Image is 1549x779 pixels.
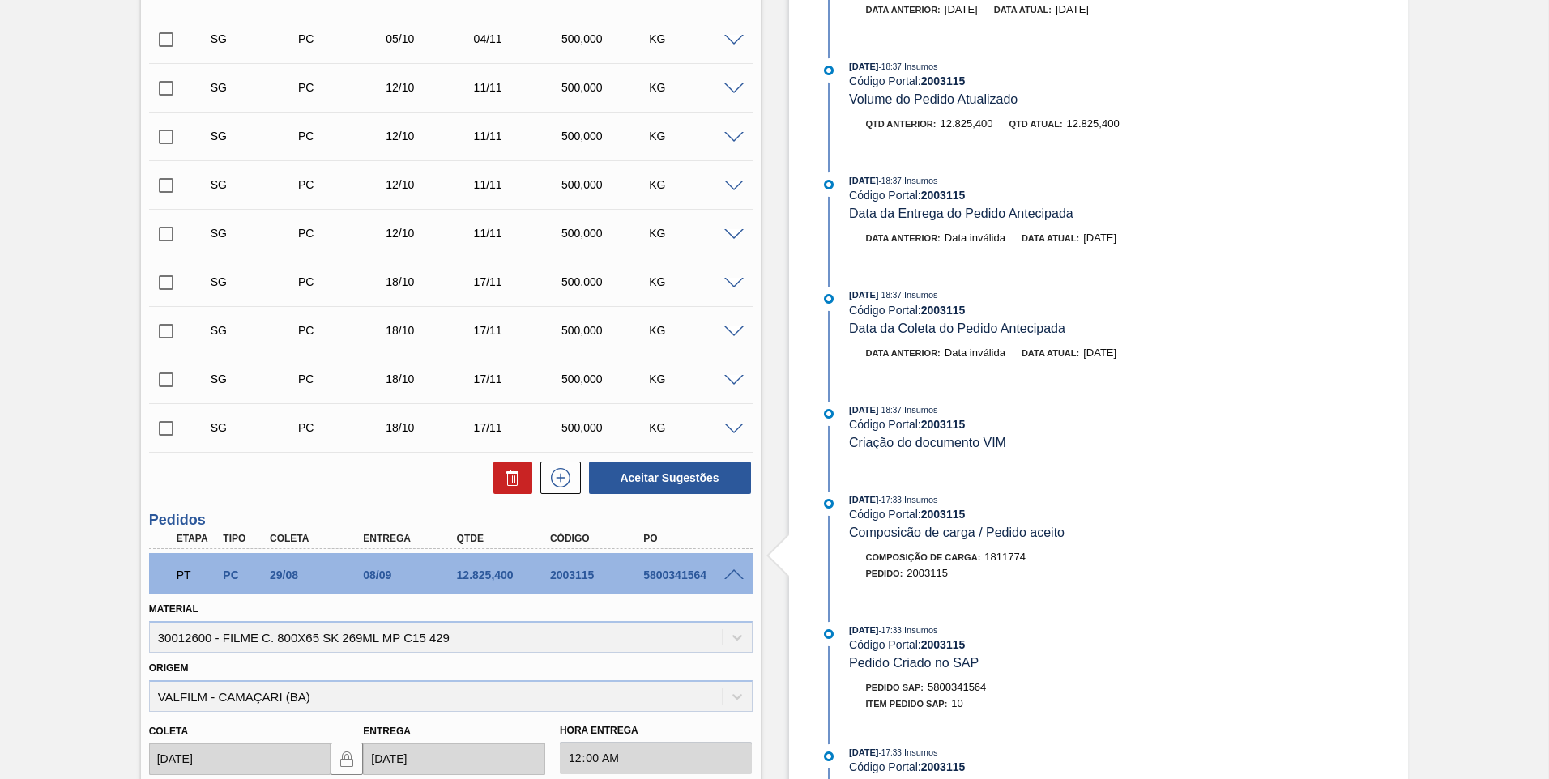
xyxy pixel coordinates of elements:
div: Código Portal: [849,508,1234,521]
strong: 2003115 [921,304,966,317]
div: 500,000 [557,324,655,337]
div: 08/09/2025 [359,568,463,581]
div: KG [645,227,743,240]
div: Tipo [219,533,267,544]
div: Sugestão Criada [207,130,305,143]
div: Pedido de Compra [294,32,392,45]
div: 18/10/2025 [382,324,480,337]
img: atual [824,180,834,189]
span: Data anterior: [866,233,941,243]
div: Sugestão Criada [207,81,305,94]
div: Etapa [173,533,221,544]
span: [DATE] [1056,3,1089,15]
div: 500,000 [557,421,655,434]
div: 17/11/2025 [470,421,568,434]
span: Data da Entrega do Pedido Antecipada [849,206,1073,220]
div: Sugestão Criada [207,324,305,337]
div: Sugestão Criada [207,275,305,288]
div: Pedido de Compra [294,421,392,434]
img: atual [824,499,834,509]
span: 2003115 [907,567,948,579]
div: 500,000 [557,372,655,385]
div: Coleta [266,533,370,544]
div: Sugestão Criada [207,372,305,385]
span: Composição de Carga : [866,552,981,562]
div: 12/10/2025 [382,227,480,240]
label: Coleta [149,726,188,737]
span: - 17:33 [879,748,902,757]
span: Data atual: [1022,233,1079,243]
img: atual [824,409,834,419]
div: 17/11/2025 [470,324,568,337]
div: KG [645,81,743,94]
span: - 17:33 [879,496,902,504]
span: Pedido Criado no SAP [849,656,979,670]
span: [DATE] [1083,347,1116,359]
div: 11/11/2025 [470,227,568,240]
div: KG [645,372,743,385]
div: 05/10/2025 [382,32,480,45]
span: : Insumos [902,405,938,415]
div: Pedido de Compra [219,568,267,581]
span: [DATE] [945,3,978,15]
div: Excluir Sugestões [485,462,532,494]
div: Código Portal: [849,418,1234,431]
div: 500,000 [557,130,655,143]
div: 500,000 [557,178,655,191]
div: 2003115 [546,568,651,581]
span: [DATE] [849,176,878,185]
div: Código Portal: [849,74,1234,87]
div: Aceitar Sugestões [581,460,753,496]
div: Nova sugestão [532,462,581,494]
div: Pedido de Compra [294,275,392,288]
div: KG [645,178,743,191]
div: Qtde [453,533,557,544]
div: Pedido de Compra [294,178,392,191]
span: - 18:37 [879,291,902,300]
div: Código Portal: [849,189,1234,202]
div: Sugestão Criada [207,178,305,191]
span: [DATE] [849,62,878,71]
span: : Insumos [902,495,938,504]
div: 12/10/2025 [382,81,480,94]
span: Data inválida [945,232,1005,244]
span: - 17:33 [879,626,902,635]
div: Código Portal: [849,638,1234,651]
span: : Insumos [902,290,938,300]
span: - 18:37 [879,406,902,415]
div: 17/11/2025 [470,372,568,385]
div: KG [645,324,743,337]
span: Composicão de carga / Pedido aceito [849,526,1065,539]
label: Origem [149,662,189,674]
input: dd/mm/yyyy [363,743,545,775]
span: [DATE] [849,290,878,300]
div: 29/08/2025 [266,568,370,581]
img: atual [824,751,834,761]
label: Hora Entrega [560,719,753,743]
button: Aceitar Sugestões [589,462,751,494]
div: KG [645,275,743,288]
div: 12.825,400 [453,568,557,581]
span: : Insumos [902,625,938,635]
span: 10 [951,697,962,709]
span: Data anterior: [866,348,941,358]
span: Data inválida [945,347,1005,359]
h3: Pedidos [149,512,753,529]
span: : Insumos [902,176,938,185]
span: [DATE] [1083,232,1116,244]
div: KG [645,421,743,434]
span: Data anterior: [866,5,941,15]
div: Pedido de Compra [294,81,392,94]
div: Código [546,533,651,544]
span: Volume do Pedido Atualizado [849,92,1018,106]
span: - 18:37 [879,62,902,71]
div: 11/11/2025 [470,178,568,191]
span: [DATE] [849,747,878,757]
span: Pedido : [866,568,903,578]
div: 18/10/2025 [382,421,480,434]
div: KG [645,130,743,143]
strong: 2003115 [921,638,966,651]
p: PT [177,568,217,581]
button: locked [331,743,363,775]
div: Sugestão Criada [207,32,305,45]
